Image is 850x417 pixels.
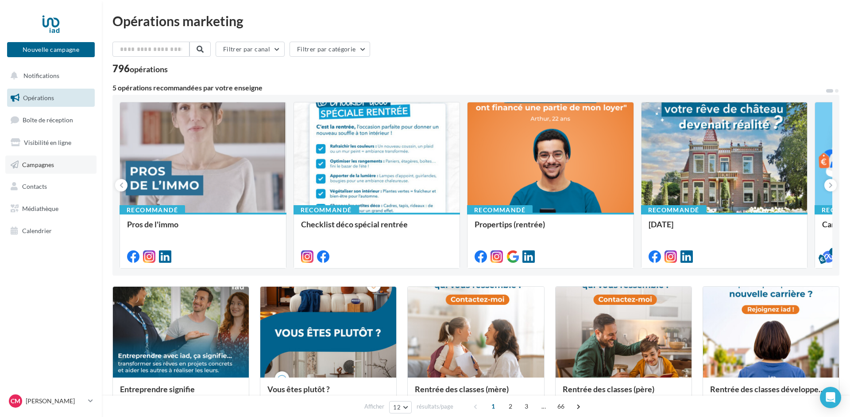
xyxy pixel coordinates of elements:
span: Calendrier [22,227,52,234]
span: CM [11,397,20,405]
button: Notifications [5,66,93,85]
div: [DATE] [649,220,800,238]
div: Checklist déco spécial rentrée [301,220,453,238]
span: 66 [554,399,568,413]
span: 12 [393,404,401,411]
span: 3 [519,399,533,413]
button: 12 [389,401,412,413]
div: Rentrée des classes (mère) [415,385,537,402]
div: Open Intercom Messenger [820,387,841,408]
div: Recommandé [120,205,185,215]
span: 1 [486,399,500,413]
div: Entreprendre signifie [120,385,242,402]
a: Calendrier [5,222,97,240]
div: Recommandé [641,205,707,215]
span: Notifications [23,72,59,79]
div: Recommandé [467,205,533,215]
div: opérations [130,65,168,73]
p: [PERSON_NAME] [26,397,85,405]
a: Campagnes [5,156,97,174]
div: Vous êtes plutôt ? [267,385,389,402]
span: Médiathèque [22,205,58,212]
div: 796 [112,64,168,74]
span: Afficher [364,402,384,411]
div: 5 opérations recommandées par votre enseigne [112,84,825,91]
a: Médiathèque [5,199,97,218]
a: Contacts [5,177,97,196]
div: Pros de l'immo [127,220,279,238]
a: Boîte de réception [5,110,97,129]
a: Opérations [5,89,97,107]
a: CM [PERSON_NAME] [7,393,95,409]
span: Visibilité en ligne [24,139,71,146]
div: Propertips (rentrée) [475,220,626,238]
span: résultats/page [417,402,453,411]
div: Rentrée des classes développement (conseillère) [710,385,832,402]
button: Filtrer par catégorie [290,42,370,57]
div: Rentrée des classes (père) [563,385,684,402]
div: Recommandé [294,205,359,215]
div: Opérations marketing [112,14,839,27]
span: Boîte de réception [23,116,73,124]
div: 5 [829,248,837,256]
a: Visibilité en ligne [5,133,97,152]
span: Contacts [22,183,47,190]
button: Nouvelle campagne [7,42,95,57]
span: ... [537,399,551,413]
span: Campagnes [22,160,54,168]
span: Opérations [23,94,54,101]
span: 2 [503,399,518,413]
button: Filtrer par canal [216,42,285,57]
